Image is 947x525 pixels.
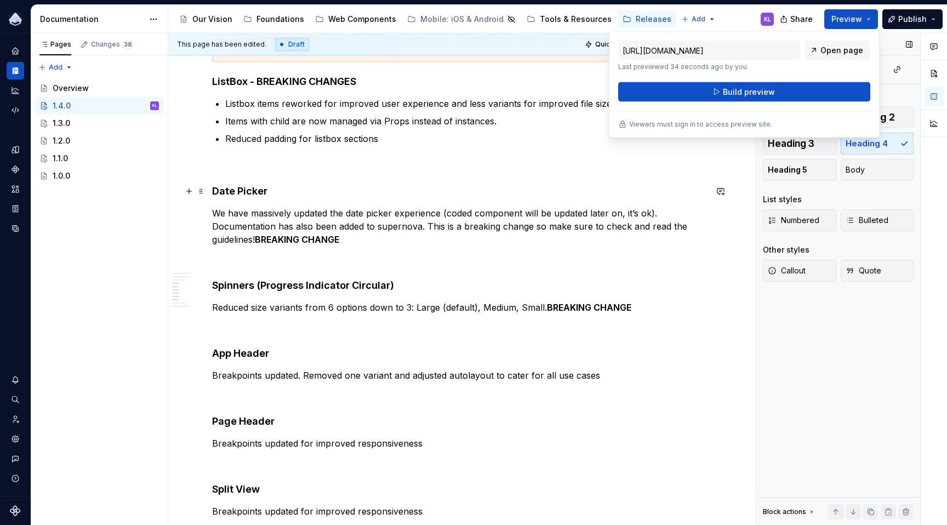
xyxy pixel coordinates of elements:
div: Draft [275,38,309,51]
a: Components [7,161,24,178]
strong: BREAKING CHANGE [547,302,631,313]
button: Heading 3 [763,133,836,155]
span: Quote [846,265,881,276]
span: Open page [820,45,863,56]
button: Bulleted [841,209,914,231]
strong: Split View [212,483,260,495]
span: Bulleted [846,215,888,226]
div: Foundations [256,14,304,25]
span: Quick preview [595,40,642,49]
a: 1.4.0KL [35,97,163,115]
button: Search ⌘K [7,391,24,408]
p: Reduced padding for listbox sections [225,132,706,145]
a: Invite team [7,410,24,428]
p: Listbox items reworked for improved user experience and less variants for improved file size mana... [225,97,706,110]
span: Share [790,14,813,25]
span: Numbered [768,215,819,226]
div: Our Vision [192,14,232,25]
a: Data sources [7,220,24,237]
a: 1.0.0 [35,167,163,185]
p: Reduced size variants from 6 options down to 3: Large (default), Medium, Small. [212,301,706,314]
button: Contact support [7,450,24,467]
span: Add [692,15,705,24]
button: Share [774,9,820,29]
div: Block actions [763,504,816,520]
div: 1.4.0 [53,100,71,111]
strong: ListBox - [212,76,254,87]
button: Publish [882,9,943,29]
span: Body [846,164,865,175]
span: Build preview [723,87,775,98]
p: Viewers must sign in to access preview site. [629,120,772,129]
div: 1.3.0 [53,118,70,129]
a: Tools & Resources [522,10,616,28]
div: Documentation [40,14,144,25]
div: Other styles [763,244,809,255]
span: 38 [122,40,134,49]
p: We have massively updated the date picker experience (coded component will be updated later on, i... [212,207,706,246]
div: Overview [53,83,89,94]
div: Web Components [328,14,396,25]
img: 106765b7-6fc4-4b5d-8be0-32f944830029.png [9,13,22,26]
button: Heading 5 [763,159,836,181]
span: Heading 5 [768,164,807,175]
a: 1.3.0 [35,115,163,132]
strong: Spinners (Progress Indicator Circular) [212,279,394,291]
a: Mobile: iOS & Android [403,10,520,28]
div: 1.0.0 [53,170,70,181]
a: Storybook stories [7,200,24,218]
a: Documentation [7,62,24,79]
a: 1.1.0 [35,150,163,167]
span: Callout [768,265,806,276]
div: List styles [763,194,802,205]
div: KL [152,100,157,111]
div: Mobile: iOS & Android [420,14,504,25]
button: Add [678,12,719,27]
a: Settings [7,430,24,448]
button: Notifications [7,371,24,389]
div: 1.2.0 [53,135,70,146]
strong: Page Header [212,415,275,427]
span: Heading 3 [768,138,814,149]
button: Preview [824,9,878,29]
p: Breakpoints updated for improved responsiveness [212,437,706,450]
a: Our Vision [175,10,237,28]
p: Breakpoints updated. Removed one variant and adjusted autolayout to cater for all use cases [212,369,706,382]
span: This page has been edited. [177,40,266,49]
span: Add [49,63,62,72]
a: Assets [7,180,24,198]
a: Analytics [7,82,24,99]
svg: Supernova Logo [10,505,21,516]
button: Callout [763,260,836,282]
button: Body [841,159,914,181]
div: KL [764,15,771,24]
a: Overview [35,79,163,97]
a: Code automation [7,101,24,119]
div: Pages [39,40,71,49]
div: Releases [636,14,671,25]
a: Releases [618,10,676,28]
a: Design tokens [7,141,24,158]
p: Last previewed 34 seconds ago by you. [618,62,800,71]
strong: BREAKING CHANGES [256,76,356,87]
a: 1.2.0 [35,132,163,150]
a: Open page [805,41,870,60]
a: Home [7,42,24,60]
p: Breakpoints updated for improved responsiveness [212,505,706,518]
div: Block actions [763,507,806,516]
strong: App Header [212,347,269,359]
div: Changes [91,40,134,49]
button: Add [35,60,76,75]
